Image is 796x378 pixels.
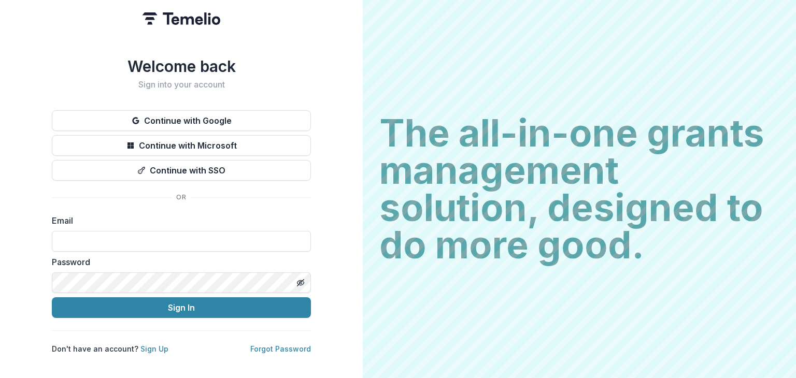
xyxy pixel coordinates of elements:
p: Don't have an account? [52,343,168,354]
a: Sign Up [140,344,168,353]
button: Toggle password visibility [292,274,309,291]
h1: Welcome back [52,57,311,76]
img: Temelio [143,12,220,25]
a: Forgot Password [250,344,311,353]
button: Continue with Google [52,110,311,131]
button: Continue with SSO [52,160,311,181]
label: Email [52,214,305,227]
button: Sign In [52,297,311,318]
button: Continue with Microsoft [52,135,311,156]
h2: Sign into your account [52,80,311,90]
label: Password [52,256,305,268]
